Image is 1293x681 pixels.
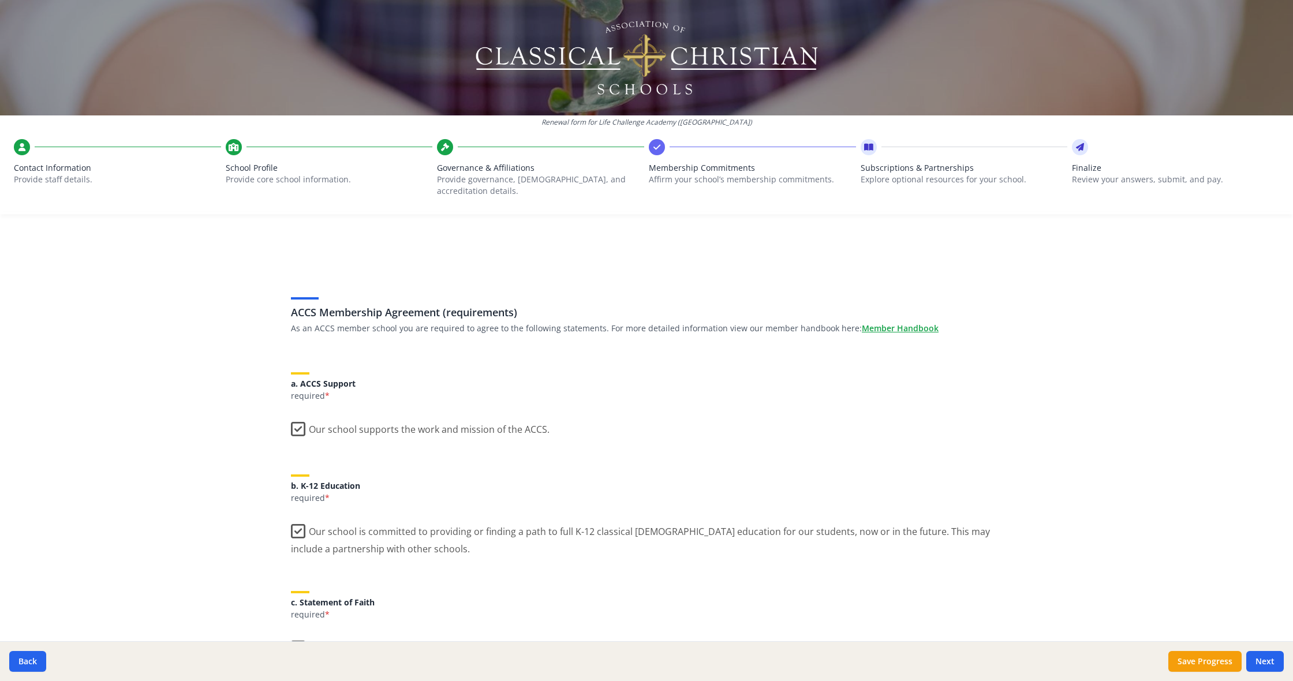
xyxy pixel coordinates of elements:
label: Our school is committed to providing or finding a path to full K-12 classical [DEMOGRAPHIC_DATA] ... [291,517,1002,555]
h3: ACCS Membership Agreement (requirements) [291,304,1002,320]
span: School Profile [226,162,433,174]
span: Contact Information [14,162,221,174]
p: Provide staff details. [14,174,221,185]
h5: b. K-12 Education [291,481,1002,490]
img: Logo [474,17,820,98]
p: Review your answers, submit, and pay. [1072,174,1279,185]
span: Finalize [1072,162,1279,174]
h5: c. Statement of Faith [291,598,1002,607]
span: Subscriptions & Partnerships [861,162,1068,174]
label: Our school agrees with the ACCS Statement of Faith. [291,633,538,658]
h5: a. ACCS Support [291,379,1002,388]
p: Provide core school information. [226,174,433,185]
button: Next [1246,651,1284,672]
button: Back [9,651,46,672]
span: Membership Commitments [649,162,856,174]
button: Save Progress [1168,651,1242,672]
p: Affirm your school’s membership commitments. [649,174,856,185]
p: Explore optional resources for your school. [861,174,1068,185]
a: Member Handbook [862,323,939,334]
label: Our school supports the work and mission of the ACCS. [291,414,550,439]
p: required [291,609,1002,620]
p: Provide governance, [DEMOGRAPHIC_DATA], and accreditation details. [437,174,644,197]
span: Governance & Affiliations [437,162,644,174]
p: required [291,492,1002,504]
p: required [291,390,1002,402]
p: As an ACCS member school you are required to agree to the following statements. For more detailed... [291,323,1002,334]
